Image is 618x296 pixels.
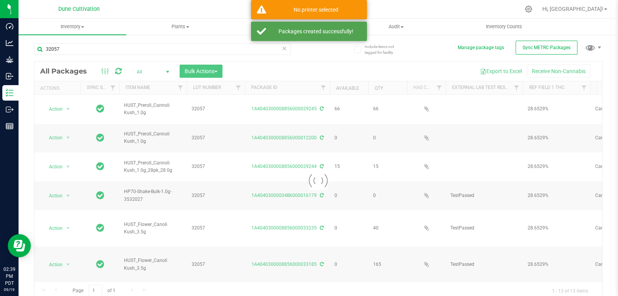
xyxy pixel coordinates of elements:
span: Include items not tagged for facility [365,44,403,55]
a: Inventory Counts [450,19,558,35]
span: Hi, [GEOGRAPHIC_DATA]! [542,6,603,12]
div: No printer selected [270,6,361,14]
p: 09/19 [3,287,15,293]
inline-svg: Inventory [6,89,14,97]
inline-svg: Inbound [6,72,14,80]
a: Plants [126,19,234,35]
span: Inventory Counts [475,23,533,30]
input: Search Package ID, Item Name, SKU, Lot or Part Number... [34,43,291,55]
inline-svg: Analytics [6,39,14,47]
inline-svg: Reports [6,122,14,130]
a: Audit [342,19,450,35]
div: Packages created successfully! [270,27,361,35]
iframe: Resource center [8,234,31,257]
span: Clear [282,43,287,53]
inline-svg: Grow [6,56,14,63]
button: Manage package tags [458,44,504,51]
div: Manage settings [524,5,533,13]
span: Inventory [19,23,126,30]
span: Sync METRC Packages [523,45,570,50]
a: Inventory [19,19,126,35]
span: Audit [343,23,450,30]
span: Plants [127,23,234,30]
inline-svg: Dashboard [6,22,14,30]
span: Dune Cultivation [58,6,100,12]
p: 02:39 PM PDT [3,266,15,287]
a: Lab Results [234,19,342,35]
inline-svg: Outbound [6,106,14,113]
button: Sync METRC Packages [516,41,577,55]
